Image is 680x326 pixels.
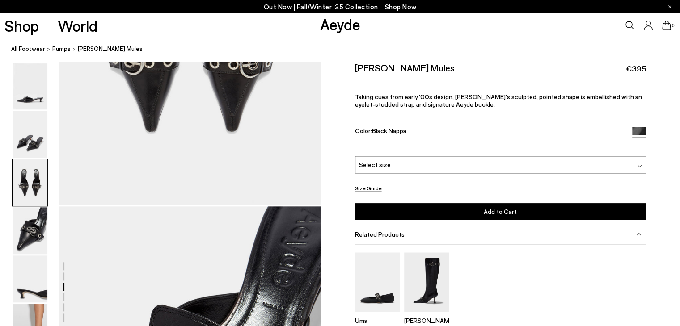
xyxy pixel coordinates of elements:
[11,45,45,54] a: All Footwear
[264,1,417,13] p: Out Now | Fall/Winter ‘25 Collection
[355,317,400,324] p: Uma
[638,164,642,168] img: svg%3E
[58,18,97,33] a: World
[355,203,646,220] button: Add to Cart
[355,230,405,238] span: Related Products
[355,183,382,194] button: Size Guide
[52,46,71,53] span: pumps
[404,305,449,324] a: Vivian Eyelet High Boots [PERSON_NAME]
[671,23,676,28] span: 0
[355,62,455,73] h2: [PERSON_NAME] Mules
[355,305,400,324] a: Uma Eyelet Grosgrain Mary-Jane Flats Uma
[404,252,449,312] img: Vivian Eyelet High Boots
[320,15,360,33] a: Aeyde
[355,93,646,108] p: Taking cues from early '00s design, [PERSON_NAME]'s sculpted, pointed shape is embellished with a...
[637,232,641,236] img: svg%3E
[372,127,406,134] span: Black Nappa
[662,21,671,30] a: 0
[13,63,47,109] img: Danielle Eyelet Mules - Image 1
[404,317,449,324] p: [PERSON_NAME]
[385,3,417,11] span: Navigate to /collections/new-in
[355,127,623,137] div: Color:
[13,159,47,206] img: Danielle Eyelet Mules - Image 3
[13,255,47,302] img: Danielle Eyelet Mules - Image 5
[78,45,143,54] span: [PERSON_NAME] Mules
[626,63,646,74] span: €395
[484,208,517,215] span: Add to Cart
[4,18,39,33] a: Shop
[359,160,391,169] span: Select size
[13,207,47,254] img: Danielle Eyelet Mules - Image 4
[13,111,47,158] img: Danielle Eyelet Mules - Image 2
[52,45,71,54] a: pumps
[355,252,400,312] img: Uma Eyelet Grosgrain Mary-Jane Flats
[11,38,680,62] nav: breadcrumb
